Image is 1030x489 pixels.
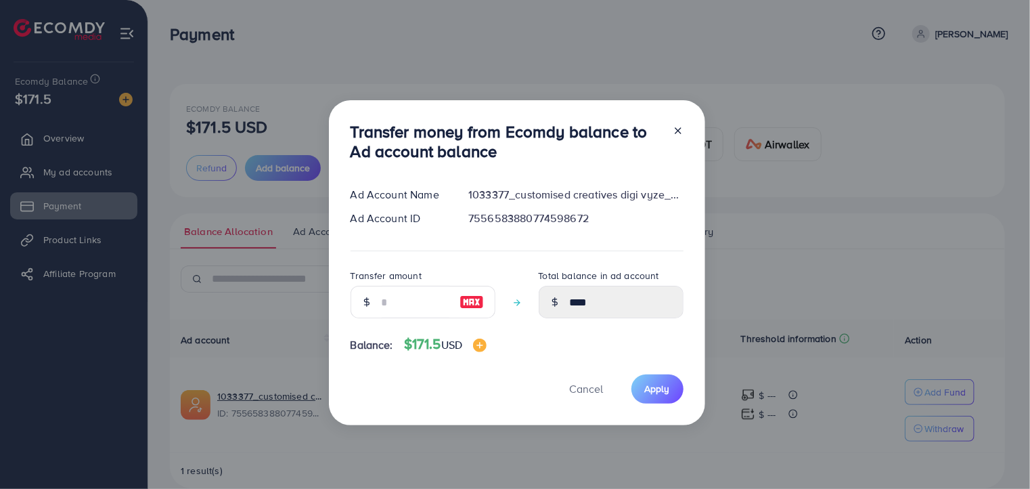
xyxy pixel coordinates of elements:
span: Apply [645,382,670,396]
h4: $171.5 [404,336,487,353]
div: Ad Account Name [340,187,458,203]
img: image [473,339,487,352]
button: Cancel [553,375,621,404]
div: Ad Account ID [340,211,458,226]
img: image [460,294,484,310]
div: 1033377_customised creatives digi vyze_1759404336162 [457,187,694,203]
h3: Transfer money from Ecomdy balance to Ad account balance [351,122,662,161]
label: Total balance in ad account [539,269,659,282]
iframe: Chat [972,428,1020,479]
span: Balance: [351,337,393,353]
label: Transfer amount [351,269,422,282]
div: 7556583880774598672 [457,211,694,226]
button: Apply [631,375,684,404]
span: USD [441,337,462,352]
span: Cancel [570,381,604,396]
